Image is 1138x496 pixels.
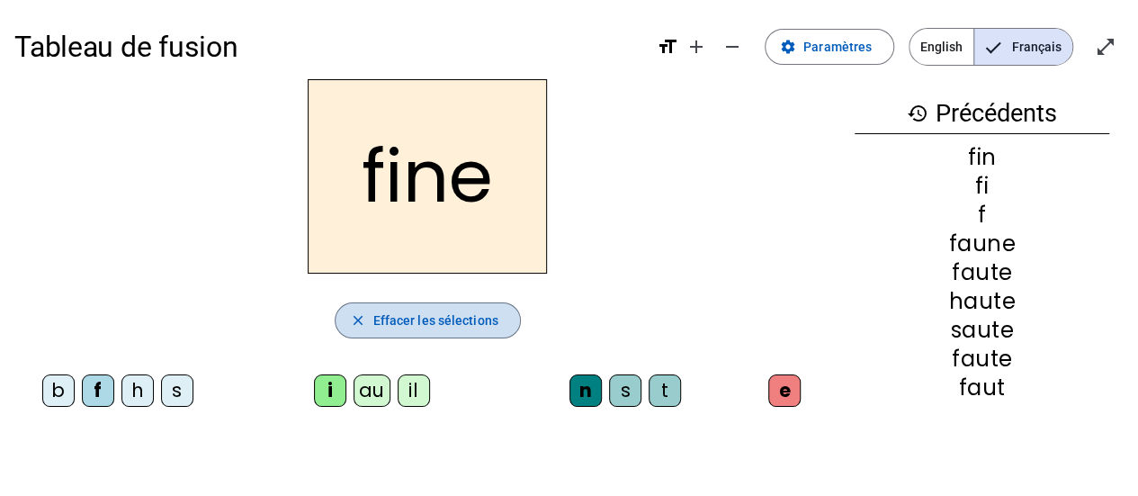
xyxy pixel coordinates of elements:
button: Entrer en plein écran [1088,29,1124,65]
div: au [354,374,390,407]
div: h [121,374,154,407]
mat-icon: remove [721,36,743,58]
h2: fine [308,79,547,274]
div: faute [855,348,1109,370]
button: Diminuer la taille de la police [714,29,750,65]
button: Paramètres [765,29,894,65]
h3: Précédents [855,94,1109,134]
div: b [42,374,75,407]
div: f [82,374,114,407]
button: Augmenter la taille de la police [678,29,714,65]
h1: Tableau de fusion [14,18,642,76]
div: faut [855,377,1109,399]
div: e [768,374,801,407]
div: t [649,374,681,407]
mat-icon: open_in_full [1095,36,1116,58]
div: fin [855,147,1109,168]
div: haute [855,291,1109,312]
div: fi [855,176,1109,197]
div: i [314,374,346,407]
span: Paramètres [803,36,872,58]
div: f [855,204,1109,226]
mat-icon: settings [780,39,796,55]
div: s [609,374,641,407]
span: English [910,29,973,65]
span: Français [974,29,1072,65]
span: Effacer les sélections [373,310,498,331]
mat-icon: history [907,103,928,124]
button: Effacer les sélections [335,302,521,338]
mat-icon: format_size [657,36,678,58]
div: s [161,374,193,407]
div: saute [855,320,1109,341]
div: faune [855,233,1109,255]
mat-icon: close [350,312,366,329]
mat-icon: add [685,36,707,58]
mat-button-toggle-group: Language selection [909,28,1073,66]
div: n [569,374,602,407]
div: faute [855,262,1109,284]
div: il [398,374,430,407]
